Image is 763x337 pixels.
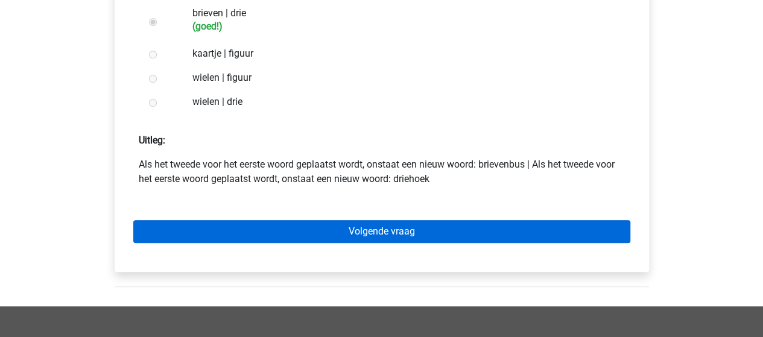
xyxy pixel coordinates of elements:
[192,6,610,32] label: brieven | drie
[192,71,610,85] label: wielen | figuur
[139,134,165,146] strong: Uitleg:
[139,157,625,186] p: Als het tweede voor het eerste woord geplaatst wordt, onstaat een nieuw woord: brievenbus | Als h...
[192,46,610,61] label: kaartje | figuur
[192,95,610,109] label: wielen | drie
[192,20,610,32] h6: (goed!)
[133,220,630,243] a: Volgende vraag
